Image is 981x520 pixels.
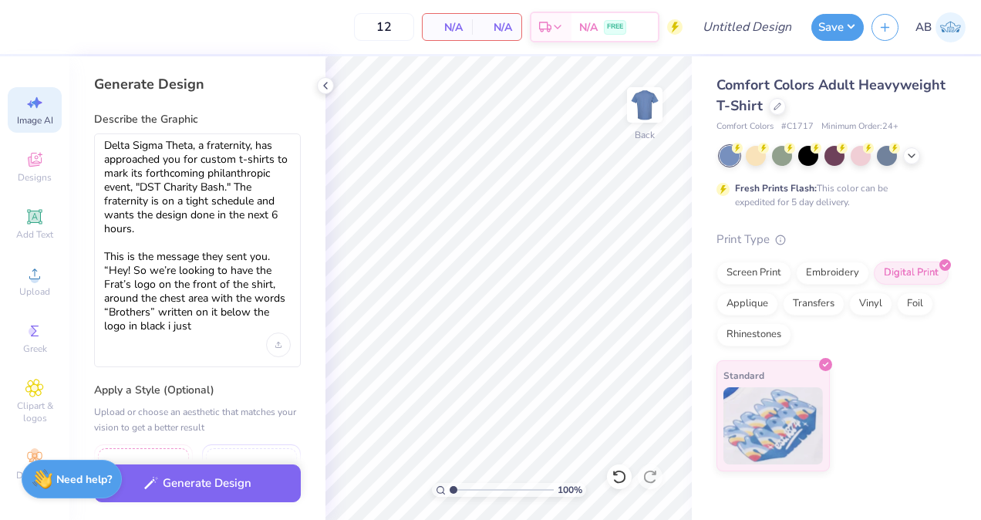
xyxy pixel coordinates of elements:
[735,181,925,209] div: This color can be expedited for 5 day delivery.
[94,464,301,502] button: Generate Design
[915,19,932,36] span: AB
[716,262,791,285] div: Screen Print
[716,231,950,248] div: Print Type
[723,367,764,383] span: Standard
[716,292,778,316] div: Applique
[811,14,864,41] button: Save
[716,120,774,133] span: Comfort Colors
[16,228,53,241] span: Add Text
[94,112,301,127] label: Describe the Graphic
[354,13,414,41] input: – –
[94,404,301,435] div: Upload or choose an aesthetic that matches your vision to get a better result
[607,22,623,32] span: FREE
[716,323,791,346] div: Rhinestones
[432,19,463,35] span: N/A
[18,171,52,184] span: Designs
[23,343,47,355] span: Greek
[935,12,966,42] img: Aidan Bettinardi
[821,120,898,133] span: Minimum Order: 24 +
[874,262,949,285] div: Digital Print
[56,472,112,487] strong: Need help?
[17,114,53,127] span: Image AI
[8,400,62,424] span: Clipart & logos
[690,12,804,42] input: Untitled Design
[849,292,892,316] div: Vinyl
[783,292,844,316] div: Transfers
[104,139,291,333] textarea: Delta Sigma Theta, a fraternity, has approached you for custom t-shirts to mark its forthcoming p...
[915,12,966,42] a: AB
[266,333,291,357] div: Upload image
[16,469,53,481] span: Decorate
[19,285,50,298] span: Upload
[629,89,660,120] img: Back
[781,120,814,133] span: # C1717
[635,128,655,142] div: Back
[94,75,301,93] div: Generate Design
[897,292,933,316] div: Foil
[796,262,869,285] div: Embroidery
[716,76,946,115] span: Comfort Colors Adult Heavyweight T-Shirt
[735,182,817,194] strong: Fresh Prints Flash:
[481,19,512,35] span: N/A
[723,387,823,464] img: Standard
[94,383,301,398] label: Apply a Style (Optional)
[558,483,582,497] span: 100 %
[579,19,598,35] span: N/A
